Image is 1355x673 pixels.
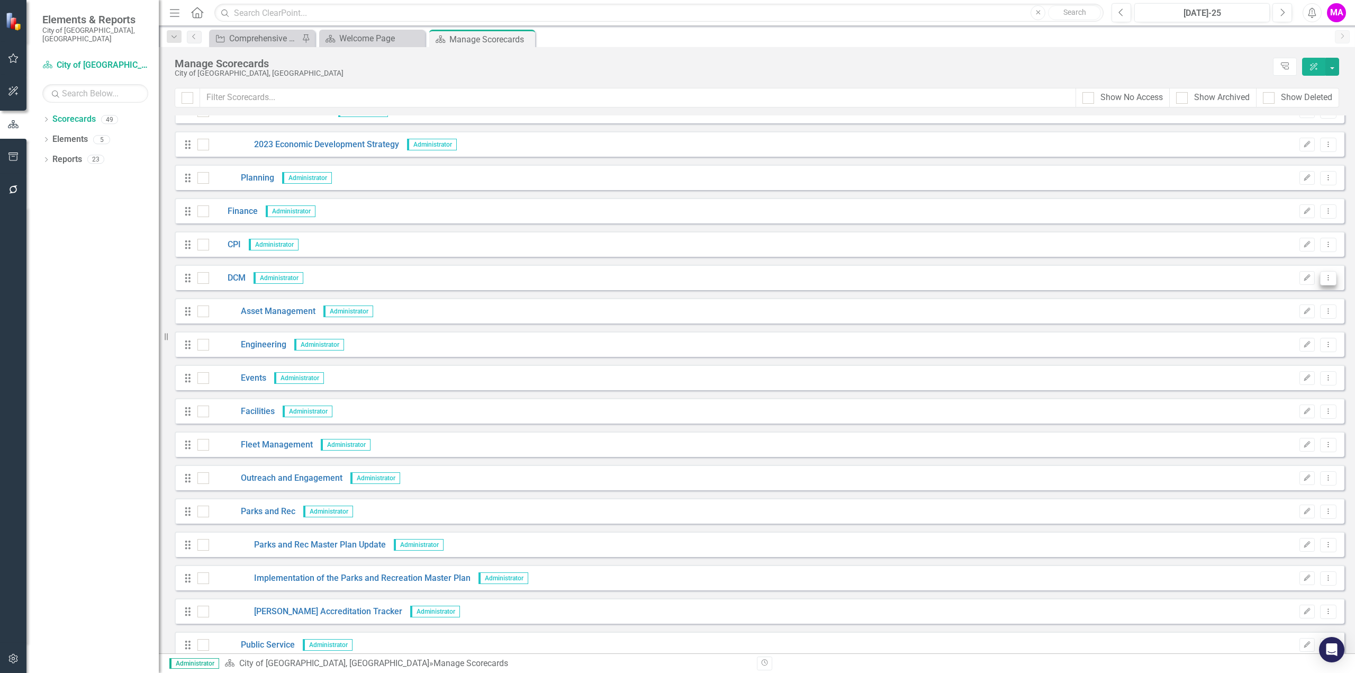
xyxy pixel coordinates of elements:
[42,13,148,26] span: Elements & Reports
[212,32,299,45] a: Comprehensive Active CIP
[52,154,82,166] a: Reports
[321,439,371,451] span: Administrator
[1327,3,1346,22] button: MA
[478,572,528,584] span: Administrator
[175,69,1268,77] div: City of [GEOGRAPHIC_DATA], [GEOGRAPHIC_DATA]
[350,472,400,484] span: Administrator
[52,133,88,146] a: Elements
[407,139,457,150] span: Administrator
[303,639,353,651] span: Administrator
[175,58,1268,69] div: Manage Scorecards
[169,658,219,669] span: Administrator
[274,372,324,384] span: Administrator
[224,658,749,670] div: » Manage Scorecards
[209,639,295,651] a: Public Service
[229,32,299,45] div: Comprehensive Active CIP
[42,84,148,103] input: Search Below...
[209,372,266,384] a: Events
[209,205,258,218] a: Finance
[42,26,148,43] small: City of [GEOGRAPHIC_DATA], [GEOGRAPHIC_DATA]
[1194,92,1250,104] div: Show Archived
[209,572,471,585] a: Implementation of the Parks and Recreation Master Plan
[209,239,241,251] a: CPI
[283,406,332,417] span: Administrator
[209,606,402,618] a: [PERSON_NAME] Accreditation Tracker
[449,33,532,46] div: Manage Scorecards
[249,239,299,250] span: Administrator
[209,172,274,184] a: Planning
[87,155,104,164] div: 23
[239,658,429,668] a: City of [GEOGRAPHIC_DATA], [GEOGRAPHIC_DATA]
[254,272,303,284] span: Administrator
[209,339,286,351] a: Engineering
[1319,637,1344,662] div: Open Intercom Messenger
[209,539,386,551] a: Parks and Rec Master Plan Update
[339,32,422,45] div: Welcome Page
[1100,92,1163,104] div: Show No Access
[101,115,118,124] div: 49
[410,606,460,617] span: Administrator
[322,32,422,45] a: Welcome Page
[282,172,332,184] span: Administrator
[294,339,344,351] span: Administrator
[214,4,1104,22] input: Search ClearPoint...
[266,205,315,217] span: Administrator
[1048,5,1101,20] button: Search
[209,472,342,484] a: Outreach and Engagement
[303,506,353,517] span: Administrator
[209,506,295,518] a: Parks and Rec
[209,306,315,318] a: Asset Management
[42,59,148,71] a: City of [GEOGRAPHIC_DATA], [GEOGRAPHIC_DATA]
[209,272,246,284] a: DCM
[209,406,275,418] a: Facilities
[1134,3,1270,22] button: [DATE]-25
[209,439,313,451] a: Fleet Management
[209,139,399,151] a: 2023 Economic Development Strategy
[93,135,110,144] div: 5
[1281,92,1332,104] div: Show Deleted
[5,12,24,31] img: ClearPoint Strategy
[1138,7,1266,20] div: [DATE]-25
[323,306,373,317] span: Administrator
[1063,8,1086,16] span: Search
[394,539,444,551] span: Administrator
[200,88,1076,107] input: Filter Scorecards...
[52,113,96,125] a: Scorecards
